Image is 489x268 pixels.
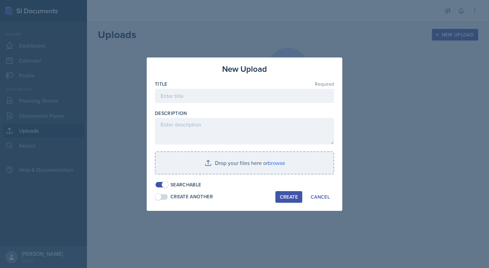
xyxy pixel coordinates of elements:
input: Enter title [155,89,334,103]
label: Title [155,81,167,87]
h3: New Upload [222,63,267,75]
span: Required [315,82,334,86]
div: Create [280,194,298,200]
div: Create Another [170,193,213,200]
button: Create [275,191,302,203]
label: Description [155,110,187,117]
button: Cancel [306,191,334,203]
div: Searchable [170,181,201,188]
div: Cancel [311,194,330,200]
